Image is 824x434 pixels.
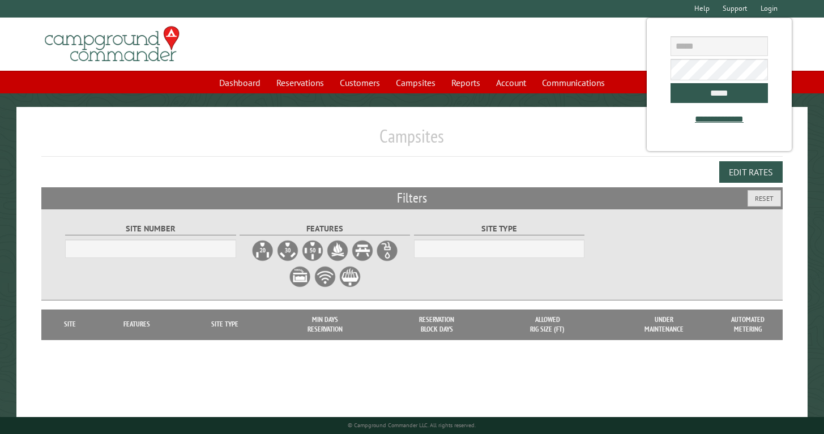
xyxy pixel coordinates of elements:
th: Allowed Rig Size (ft) [493,310,603,340]
label: 50A Electrical Hookup [301,239,324,262]
th: Min Days Reservation [270,310,381,340]
a: Communications [535,72,612,93]
a: Campsites [389,72,442,93]
label: 20A Electrical Hookup [251,239,274,262]
th: Site [47,310,93,340]
h1: Campsites [41,125,783,156]
img: Campground Commander [41,22,183,66]
label: Site Number [65,222,236,235]
label: Water Hookup [376,239,399,262]
label: Site Type [414,222,584,235]
th: Automated metering [725,310,771,340]
label: Firepit [326,239,349,262]
a: Customers [333,72,387,93]
th: Under Maintenance [603,310,725,340]
a: Reservations [270,72,331,93]
h2: Filters [41,187,783,209]
th: Site Type [180,310,269,340]
small: © Campground Commander LLC. All rights reserved. [348,422,476,429]
button: Reset [748,190,781,207]
label: Features [240,222,410,235]
button: Edit Rates [719,161,783,183]
label: Picnic Table [351,239,374,262]
label: WiFi Service [314,265,336,288]
label: Grill [339,265,361,288]
a: Account [489,72,533,93]
label: 30A Electrical Hookup [276,239,299,262]
label: Sewer Hookup [289,265,311,288]
th: Features [93,310,181,340]
th: Reservation Block Days [381,310,493,340]
a: Reports [445,72,487,93]
a: Dashboard [212,72,267,93]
